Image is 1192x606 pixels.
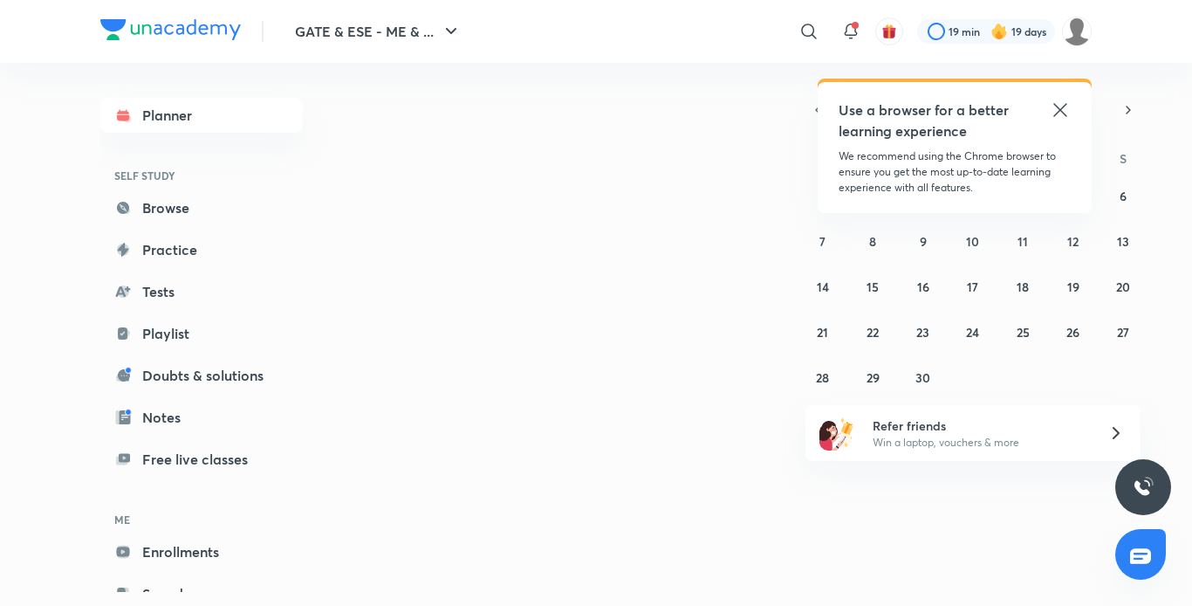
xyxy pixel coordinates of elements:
img: ttu [1133,477,1154,498]
a: Playlist [100,316,303,351]
button: avatar [875,17,903,45]
abbr: September 6, 2025 [1120,188,1127,204]
abbr: September 26, 2025 [1066,324,1079,341]
button: September 17, 2025 [959,272,987,300]
abbr: September 22, 2025 [867,324,879,341]
abbr: September 8, 2025 [869,233,876,250]
abbr: September 21, 2025 [817,324,828,341]
button: GATE & ESE - ME & ... [284,14,472,49]
img: avatar [881,24,897,39]
h6: Refer friends [873,417,1087,435]
button: September 21, 2025 [809,318,837,346]
h6: ME [100,505,303,534]
button: September 8, 2025 [859,227,887,255]
button: September 11, 2025 [1009,227,1037,255]
abbr: September 19, 2025 [1067,279,1079,295]
button: September 22, 2025 [859,318,887,346]
a: Company Logo [100,19,241,45]
img: streak [990,23,1008,40]
button: September 16, 2025 [909,272,937,300]
button: September 19, 2025 [1059,272,1087,300]
abbr: September 27, 2025 [1117,324,1129,341]
a: Doubts & solutions [100,358,303,393]
img: Mujtaba Ahsan [1062,17,1092,46]
abbr: September 16, 2025 [917,279,929,295]
abbr: September 13, 2025 [1117,233,1129,250]
button: September 9, 2025 [909,227,937,255]
p: We recommend using the Chrome browser to ensure you get the most up-to-date learning experience w... [839,148,1071,196]
button: September 13, 2025 [1109,227,1137,255]
button: September 7, 2025 [809,227,837,255]
a: Browse [100,190,303,225]
abbr: September 11, 2025 [1017,233,1028,250]
abbr: September 7, 2025 [819,233,825,250]
abbr: September 24, 2025 [966,324,979,341]
abbr: September 20, 2025 [1116,279,1130,295]
a: Free live classes [100,442,303,477]
button: September 6, 2025 [1109,182,1137,210]
button: September 27, 2025 [1109,318,1137,346]
abbr: September 30, 2025 [915,369,930,386]
button: September 12, 2025 [1059,227,1087,255]
abbr: September 17, 2025 [967,279,978,295]
abbr: Saturday [1120,150,1127,167]
button: September 23, 2025 [909,318,937,346]
button: September 20, 2025 [1109,272,1137,300]
a: Notes [100,400,303,435]
abbr: September 18, 2025 [1017,279,1029,295]
a: Planner [100,98,303,133]
abbr: September 29, 2025 [867,369,880,386]
button: September 29, 2025 [859,363,887,391]
h6: SELF STUDY [100,161,303,190]
button: September 18, 2025 [1009,272,1037,300]
p: Win a laptop, vouchers & more [873,435,1087,451]
button: September 24, 2025 [959,318,987,346]
a: Enrollments [100,534,303,569]
h5: Use a browser for a better learning experience [839,100,1012,141]
button: September 15, 2025 [859,272,887,300]
button: September 30, 2025 [909,363,937,391]
a: Tests [100,274,303,309]
abbr: September 25, 2025 [1017,324,1030,341]
abbr: September 12, 2025 [1067,233,1079,250]
abbr: September 23, 2025 [916,324,929,341]
img: referral [819,416,854,451]
abbr: September 9, 2025 [920,233,927,250]
button: September 28, 2025 [809,363,837,391]
button: September 26, 2025 [1059,318,1087,346]
abbr: September 15, 2025 [867,279,879,295]
abbr: September 14, 2025 [817,279,829,295]
button: September 14, 2025 [809,272,837,300]
abbr: September 10, 2025 [966,233,979,250]
button: September 25, 2025 [1009,318,1037,346]
abbr: September 28, 2025 [816,369,829,386]
a: Practice [100,232,303,267]
button: September 10, 2025 [959,227,987,255]
img: Company Logo [100,19,241,40]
